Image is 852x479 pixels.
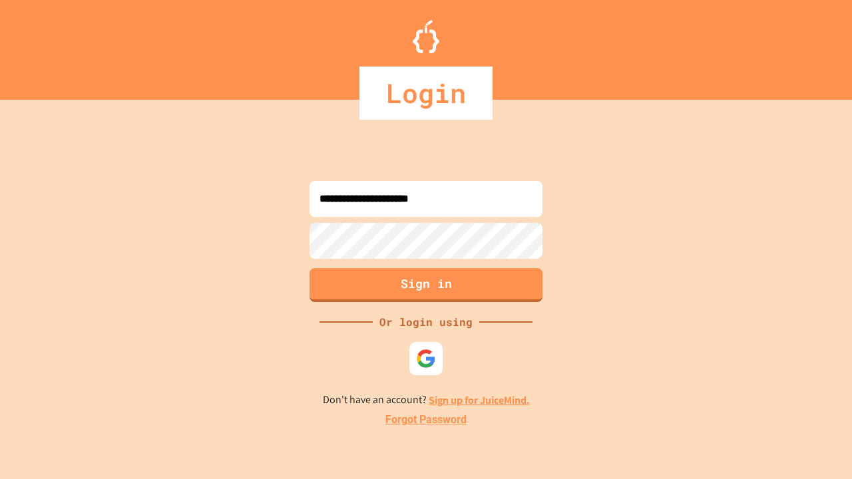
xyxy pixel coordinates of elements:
img: Logo.svg [413,20,439,53]
p: Don't have an account? [323,392,530,408]
img: google-icon.svg [416,349,436,369]
div: Or login using [373,314,479,330]
a: Sign up for JuiceMind. [429,393,530,407]
a: Forgot Password [385,412,467,428]
div: Login [359,67,493,120]
button: Sign in [310,268,542,302]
